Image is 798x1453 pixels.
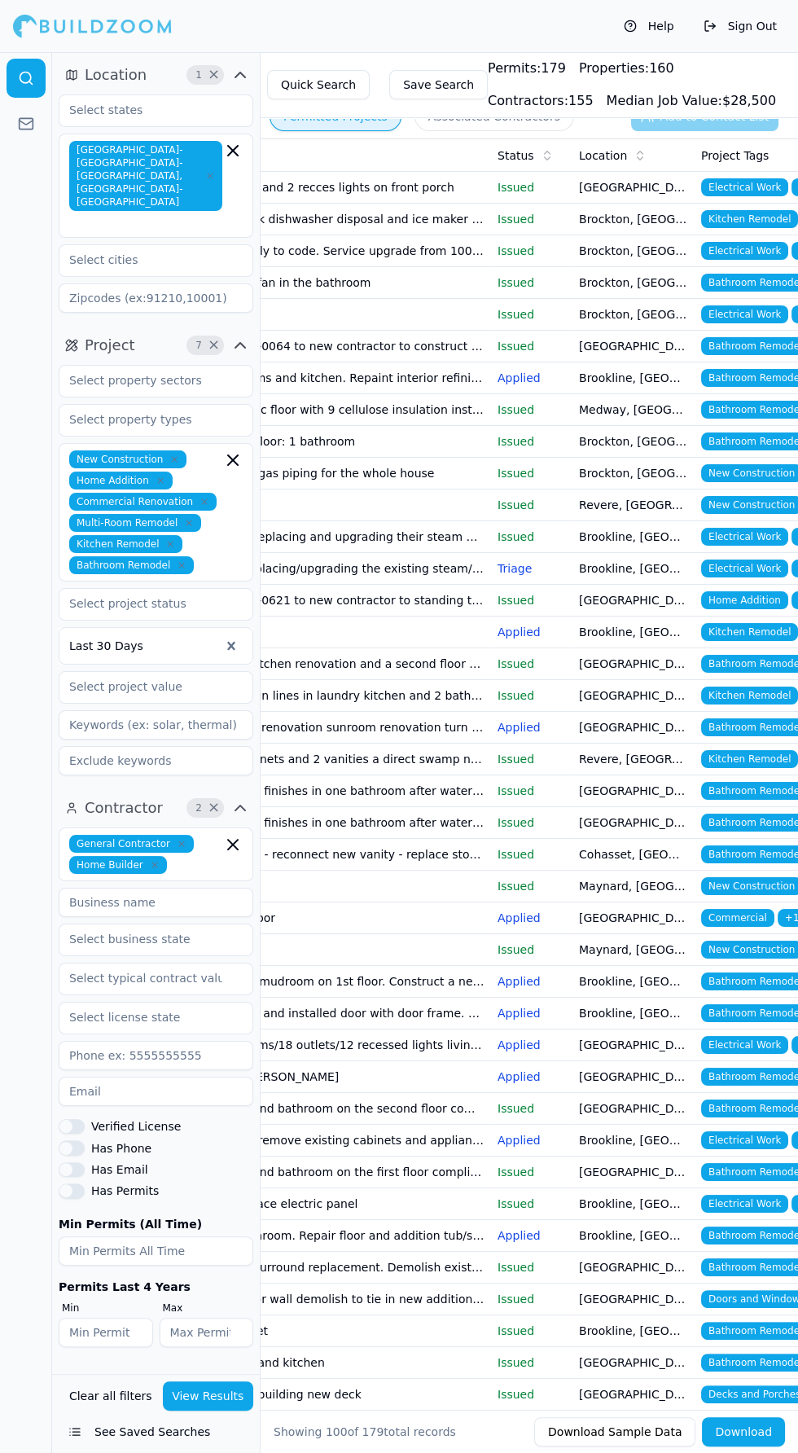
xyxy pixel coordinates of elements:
[498,1100,566,1117] p: Issued
[572,807,695,839] td: [GEOGRAPHIC_DATA], [GEOGRAPHIC_DATA]
[91,1121,181,1132] label: Verified License
[191,800,207,816] span: 2
[572,299,695,331] td: Brockton, [GEOGRAPHIC_DATA]
[498,656,566,672] p: Issued
[59,672,232,701] input: Select project value
[498,1037,566,1053] p: Applied
[69,556,194,574] span: Bathroom Remodel
[163,1302,254,1315] label: Max
[59,795,253,821] button: Contractor2Clear Contractor filters
[69,514,201,532] span: Multi-Room Remodel
[125,966,491,998] td: Renovate kitchen and mudroom on 1st floor. Construct a new primary bathroom on the second and new...
[69,493,217,511] span: Commercial Renovation
[59,366,232,395] input: Select property sectors
[59,1417,253,1446] button: See Saved Searches
[498,497,566,513] p: Issued
[498,1227,566,1244] p: Applied
[125,934,491,966] td: Install new front door
[701,210,798,228] span: Kitchen Remodel
[572,362,695,394] td: Brookline, [GEOGRAPHIC_DATA]
[59,1077,253,1106] input: Email
[125,299,491,331] td: Kitchen remodel
[701,242,788,260] span: Electrical Work
[572,394,695,426] td: Medway, [GEOGRAPHIC_DATA]
[498,465,566,481] p: Issued
[498,1164,566,1180] p: Issued
[572,489,695,521] td: Revere, [GEOGRAPHIC_DATA]
[125,1061,491,1093] td: Half bathroom with [PERSON_NAME]
[572,998,695,1029] td: Brookline, [GEOGRAPHIC_DATA]
[125,902,491,934] td: Kitchen remodel 1st floor
[125,1029,491,1061] td: 3 family unit 3 bedrooms/18 outlets/12 recessed lights living room/6 outlets/4 recessed lights 1 ...
[572,172,695,204] td: [GEOGRAPHIC_DATA], [GEOGRAPHIC_DATA]
[701,178,788,196] span: Electrical Work
[59,405,232,434] input: Select property types
[191,67,207,83] span: 1
[572,1379,695,1411] td: [GEOGRAPHIC_DATA], [GEOGRAPHIC_DATA]
[572,712,695,744] td: [GEOGRAPHIC_DATA], [GEOGRAPHIC_DATA]
[616,13,682,39] button: Help
[572,934,695,966] td: Maynard, [GEOGRAPHIC_DATA]
[69,835,194,853] span: General Contractor
[701,147,769,164] span: Project Tags
[85,334,135,357] span: Project
[59,1003,232,1032] input: Select license state
[695,13,785,39] button: Sign Out
[59,589,232,618] input: Select project status
[125,489,491,521] td: [GEOGRAPHIC_DATA]
[498,1259,566,1275] p: Issued
[69,472,173,489] span: Home Addition
[125,426,491,458] td: 1 floor: 1 bathroom 2 floor: 1 bathroom
[498,910,566,926] p: Applied
[488,91,593,111] div: 155
[125,775,491,807] td: Replace insulation and finishes in one bathroom after water damage dry out
[163,1381,254,1411] button: View Results
[498,1386,566,1403] p: Issued
[125,1284,491,1315] td: Partial roof and exterior wall demolish to tie in new addition on first and second floor
[498,878,566,894] p: Issued
[572,680,695,712] td: [GEOGRAPHIC_DATA], [GEOGRAPHIC_DATA]
[572,871,695,902] td: Maynard, [GEOGRAPHIC_DATA]
[701,528,788,546] span: Electrical Work
[572,617,695,648] td: Brookline, [GEOGRAPHIC_DATA]
[125,648,491,680] td: plumbing work for a kitchen renovation and a second floor bathroom renovation. Water heater repla...
[59,746,253,775] input: Exclude keywords
[572,458,695,489] td: Brockton, [GEOGRAPHIC_DATA]
[191,337,207,353] span: 7
[534,1417,695,1446] button: Download Sample Data
[85,797,163,819] span: Contractor
[701,560,788,577] span: Electrical Work
[125,331,491,362] td: Transfer permit # r-25-0064 to new contractor to construct an addition of a second floor new roof...
[498,1323,566,1339] p: Issued
[59,1041,253,1070] input: Phone ex: 5555555555
[125,712,491,744] td: Bathroom and kitchen renovation sunroom renovation turn sunroom into heated space
[498,751,566,767] p: Issued
[59,1218,253,1230] label: Min Permits (All Time)
[701,623,798,641] span: Kitchen Remodel
[579,60,649,76] span: Properties:
[498,1069,566,1085] p: Applied
[701,687,798,705] span: Kitchen Remodel
[572,1029,695,1061] td: [GEOGRAPHIC_DATA], [GEOGRAPHIC_DATA]
[125,1157,491,1188] td: Remodel the kitchen and bathroom on the first floor compliant with 780 cmr and brookline zoning b...
[572,521,695,553] td: Brookline, [GEOGRAPHIC_DATA]
[69,450,186,468] span: New Construction
[59,1279,253,1295] div: Permits Last 4 Years
[572,426,695,458] td: Brockton, [GEOGRAPHIC_DATA]
[362,1425,384,1438] span: 179
[125,1188,491,1220] td: - kitchen rewire. - replace electric panel
[488,60,541,76] span: Permits:
[498,1291,566,1307] p: Issued
[498,433,566,450] p: Issued
[59,1236,253,1266] input: Min Permits All Time
[498,814,566,831] p: Issued
[498,1354,566,1371] p: Issued
[572,1093,695,1125] td: [GEOGRAPHIC_DATA], [GEOGRAPHIC_DATA]
[125,807,491,839] td: Replace insulation and finishes in one bathroom after water damage dry out
[125,1252,491,1284] td: Unit #302-207 tub & surround replacement. Demolish existing surround tile & tub. Furnish & instal...
[498,592,566,608] p: Issued
[65,1381,156,1411] button: Clear all filters
[498,1196,566,1212] p: Issued
[572,267,695,299] td: Brockton, [GEOGRAPHIC_DATA]
[572,902,695,934] td: [GEOGRAPHIC_DATA], [GEOGRAPHIC_DATA]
